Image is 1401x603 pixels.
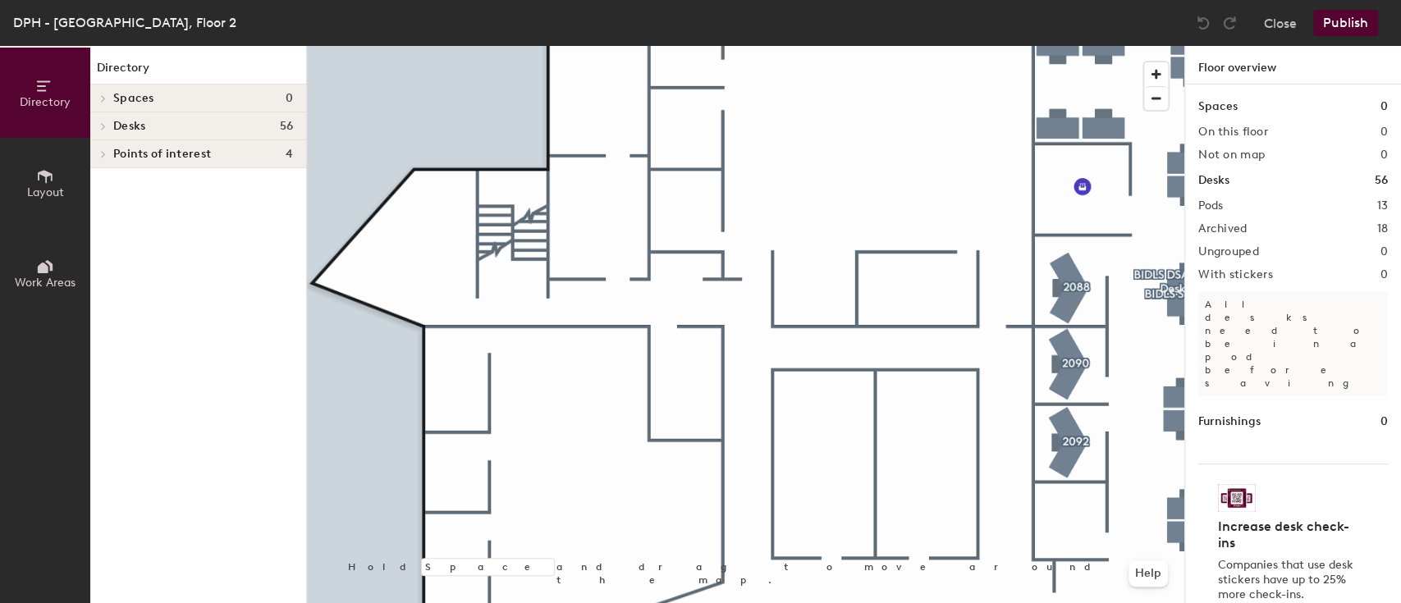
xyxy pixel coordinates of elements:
h2: Not on map [1198,148,1265,162]
img: Sticker logo [1218,484,1256,512]
h1: Spaces [1198,98,1238,116]
h4: Increase desk check-ins [1218,518,1358,551]
h1: 56 [1375,171,1388,190]
span: Desks [113,120,145,133]
h2: 18 [1376,222,1388,235]
h1: 0 [1380,98,1388,116]
span: Spaces [113,92,154,105]
h2: On this floor [1198,126,1268,139]
span: 0 [286,92,293,105]
h1: 0 [1380,413,1388,431]
h2: 0 [1380,245,1388,258]
span: Work Areas [15,276,76,290]
span: Points of interest [113,148,211,161]
span: 56 [279,120,293,133]
button: Publish [1313,10,1378,36]
button: Close [1264,10,1297,36]
img: Undo [1195,15,1211,31]
h2: 0 [1380,148,1388,162]
h2: 0 [1380,268,1388,281]
h1: Desks [1198,171,1229,190]
p: All desks need to be in a pod before saving [1198,291,1388,396]
button: Help [1129,560,1168,587]
span: 4 [286,148,293,161]
h1: Directory [90,59,306,85]
h1: Furnishings [1198,413,1261,431]
h2: With stickers [1198,268,1273,281]
div: DPH - [GEOGRAPHIC_DATA], Floor 2 [13,12,236,33]
span: Directory [20,95,71,109]
h2: 13 [1376,199,1388,212]
h2: 0 [1380,126,1388,139]
h1: Floor overview [1185,46,1401,85]
img: Redo [1221,15,1238,31]
h2: Pods [1198,199,1223,212]
span: Layout [27,185,64,199]
h2: Ungrouped [1198,245,1259,258]
h2: Archived [1198,222,1247,235]
p: Companies that use desk stickers have up to 25% more check-ins. [1218,558,1358,602]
